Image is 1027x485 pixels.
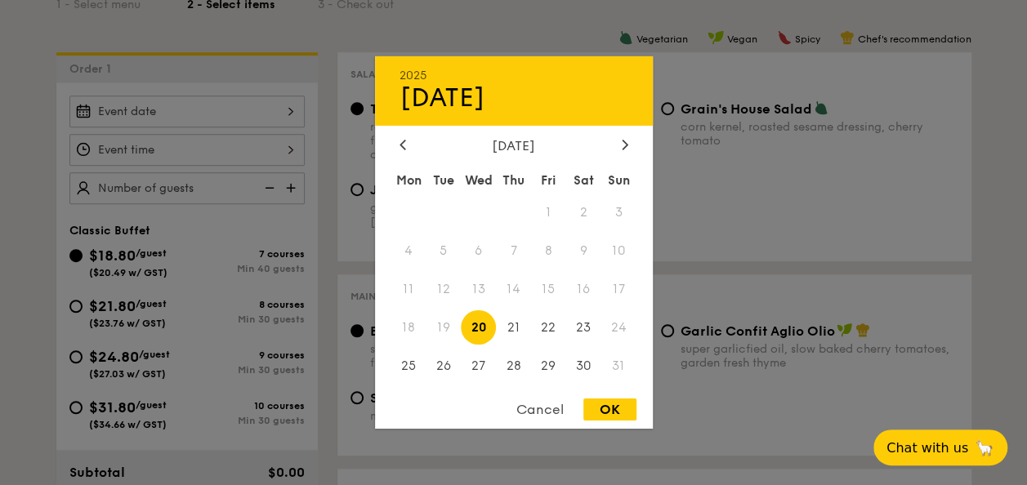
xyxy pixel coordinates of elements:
[496,166,531,195] div: Thu
[873,429,1007,465] button: Chat with us🦙
[566,166,601,195] div: Sat
[601,234,636,269] span: 10
[531,348,566,383] span: 29
[426,272,461,307] span: 12
[496,234,531,269] span: 7
[566,309,601,345] span: 23
[461,272,496,307] span: 13
[601,309,636,345] span: 24
[461,348,496,383] span: 27
[566,234,601,269] span: 9
[601,272,636,307] span: 17
[496,348,531,383] span: 28
[531,272,566,307] span: 15
[531,309,566,345] span: 22
[601,195,636,230] span: 3
[426,234,461,269] span: 5
[426,348,461,383] span: 26
[391,166,426,195] div: Mon
[461,166,496,195] div: Wed
[583,398,636,420] div: OK
[601,166,636,195] div: Sun
[400,138,628,154] div: [DATE]
[500,398,580,420] div: Cancel
[391,234,426,269] span: 4
[566,348,601,383] span: 30
[461,309,496,345] span: 20
[426,166,461,195] div: Tue
[531,195,566,230] span: 1
[400,69,628,82] div: 2025
[566,195,601,230] span: 2
[496,272,531,307] span: 14
[886,440,968,456] span: Chat with us
[391,348,426,383] span: 25
[566,272,601,307] span: 16
[400,82,628,113] div: [DATE]
[391,309,426,345] span: 18
[601,348,636,383] span: 31
[531,166,566,195] div: Fri
[975,438,994,457] span: 🦙
[426,309,461,345] span: 19
[531,234,566,269] span: 8
[461,234,496,269] span: 6
[391,272,426,307] span: 11
[496,309,531,345] span: 21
